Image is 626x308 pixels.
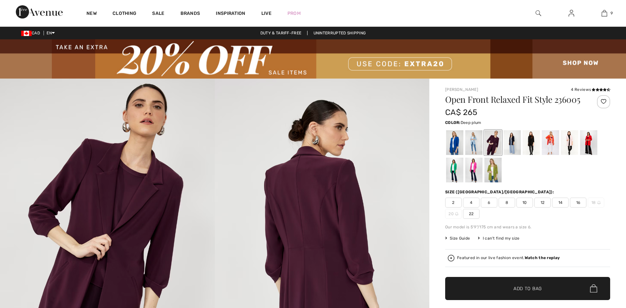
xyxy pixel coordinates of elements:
[484,130,502,155] div: Deep plum
[588,198,604,208] span: 18
[571,87,610,93] div: 4 Reviews
[561,130,578,155] div: Rosebud
[513,285,542,292] span: Add to Bag
[455,212,458,215] img: ring-m.svg
[446,130,463,155] div: Royal
[446,158,463,182] div: Bright Green
[463,198,479,208] span: 4
[588,9,620,17] a: 9
[16,5,63,19] img: 1ère Avenue
[445,209,462,219] span: 20
[602,9,607,17] img: My Bag
[523,130,540,155] div: Black
[445,235,470,241] span: Size Guide
[445,120,461,125] span: Color:
[445,198,462,208] span: 2
[465,158,482,182] div: Bright pink
[478,235,519,241] div: I can't find my size
[457,256,560,260] div: Featured in our live fashion event.
[597,201,601,204] img: ring-m.svg
[461,120,481,125] span: Deep plum
[445,224,610,230] div: Our model is 5'9"/175 cm and wears a size 6.
[570,198,586,208] span: 16
[610,10,613,16] span: 9
[152,11,164,18] a: Sale
[569,9,574,17] img: My Info
[580,130,597,155] div: Tomato
[484,158,502,182] div: Fern
[445,87,478,92] a: [PERSON_NAME]
[516,198,533,208] span: 10
[86,11,97,18] a: New
[590,284,597,293] img: Bag.svg
[499,198,515,208] span: 8
[525,255,560,260] strong: Watch the replay
[113,11,136,18] a: Clothing
[445,108,477,117] span: CA$ 265
[445,189,555,195] div: Size ([GEOGRAPHIC_DATA]/[GEOGRAPHIC_DATA]):
[463,209,479,219] span: 22
[445,95,583,104] h1: Open Front Relaxed Fit Style 236005
[287,10,301,17] a: Prom
[47,31,55,35] span: EN
[448,255,454,261] img: Watch the replay
[21,31,32,36] img: Canadian Dollar
[536,9,541,17] img: search the website
[504,130,521,155] div: Midnight
[261,10,272,17] a: Live
[563,9,579,18] a: Sign In
[542,130,559,155] div: Orange
[534,198,551,208] span: 12
[481,198,497,208] span: 6
[552,198,569,208] span: 14
[445,277,610,300] button: Add to Bag
[21,31,43,35] span: CAD
[216,11,245,18] span: Inspiration
[181,11,200,18] a: Brands
[465,130,482,155] div: Sky Blue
